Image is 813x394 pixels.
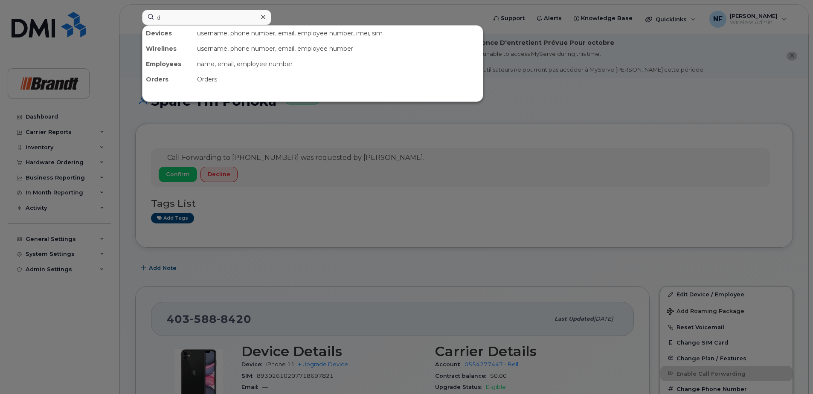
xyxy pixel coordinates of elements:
[194,26,483,41] div: username, phone number, email, employee number, imei, sim
[142,56,194,72] div: Employees
[142,41,194,56] div: Wirelines
[142,72,194,87] div: Orders
[194,72,483,87] div: Orders
[194,56,483,72] div: name, email, employee number
[142,26,194,41] div: Devices
[194,41,483,56] div: username, phone number, email, employee number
